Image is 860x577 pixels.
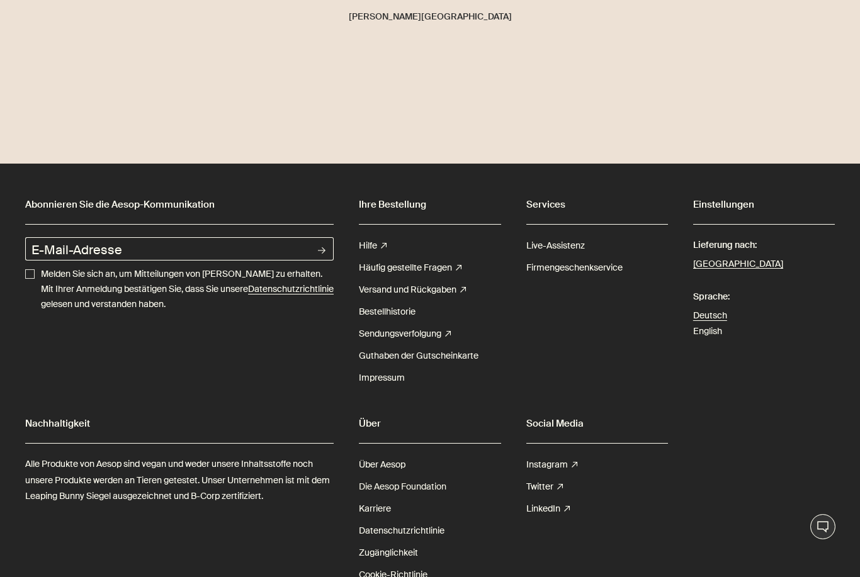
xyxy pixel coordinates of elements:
u: Datenschutzrichtlinie [248,283,334,294]
button: [GEOGRAPHIC_DATA] [693,256,783,272]
a: Bestellhistorie [359,301,416,323]
a: Häufig gestellte Fragen [359,257,461,279]
h2: Services [526,195,668,214]
button: Live-Support Chat [810,514,835,539]
a: Die Aesop Foundation [359,476,446,498]
input: E-Mail-Adresse [25,237,310,260]
a: Karriere [359,498,391,520]
h2: Nachhaltigkeit [25,414,334,433]
h2: Social Media [526,414,668,433]
a: Über Aesop [359,454,405,476]
h2: Ihre Bestellung [359,195,501,214]
span: Lieferung nach: [693,234,835,256]
a: Guthaben der Gutscheinkarte [359,345,478,367]
a: Hilfe [359,235,387,257]
a: Firmengeschenkservice [526,257,623,279]
p: Melden Sie sich an, um Mitteilungen von [PERSON_NAME] zu erhalten. Mit Ihrer Anmeldung bestätigen... [41,267,334,311]
cite: [PERSON_NAME][GEOGRAPHIC_DATA] [228,8,633,25]
a: Twitter [526,476,563,498]
a: Datenschutzrichtlinie [359,520,444,542]
a: Zugänglichkeit [359,542,418,564]
span: Sprache: [693,286,835,308]
a: Datenschutzrichtlinie [248,282,334,297]
h2: Über [359,414,501,433]
a: LinkedIn [526,498,570,520]
a: Deutsch [693,310,727,321]
a: Instagram [526,454,577,476]
a: English [693,325,722,337]
a: Sendungsverfolgung [359,323,451,345]
p: Alle Produkte von Aesop sind vegan und weder unsere Inhaltsstoffe noch unsere Produkte werden an ... [25,456,334,504]
h2: Abonnieren Sie die Aesop-Kommunikation [25,195,334,214]
a: Versand und Rückgaben [359,279,466,301]
a: Impressum [359,367,405,389]
a: Live-Assistenz [526,235,585,257]
h2: Einstellungen [693,195,835,214]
